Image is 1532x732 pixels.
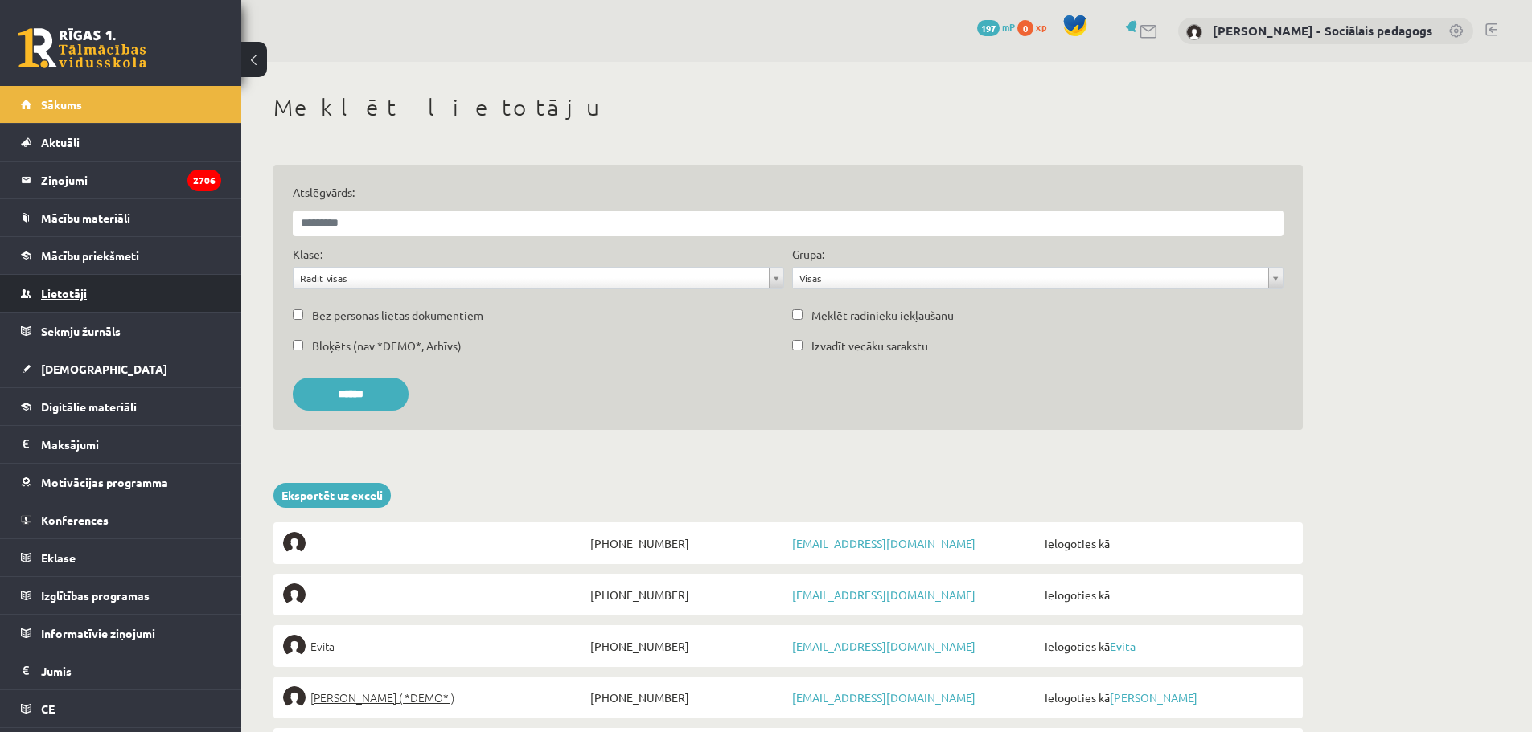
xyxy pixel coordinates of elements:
a: [PERSON_NAME] ( *DEMO* ) [283,686,586,709]
label: Bloķēts (nav *DEMO*, Arhīvs) [312,337,462,354]
label: Atslēgvārds: [293,184,1284,201]
a: Lietotāji [21,275,221,312]
i: 2706 [187,170,221,191]
a: [EMAIL_ADDRESS][DOMAIN_NAME] [792,690,975,705]
span: Ielogoties kā [1041,635,1293,657]
span: Visas [799,268,1262,288]
a: [DEMOGRAPHIC_DATA] [21,350,221,387]
a: Visas [793,268,1283,288]
a: Maksājumi [21,426,221,463]
span: Izglītības programas [41,588,150,603]
a: Aktuāli [21,124,221,161]
span: Informatīvie ziņojumi [41,626,155,640]
span: Eklase [41,550,76,565]
span: [PHONE_NUMBER] [586,583,788,606]
a: [PERSON_NAME] [1110,690,1197,705]
span: [DEMOGRAPHIC_DATA] [41,362,167,376]
a: [PERSON_NAME] - Sociālais pedagogs [1213,22,1432,39]
a: [EMAIL_ADDRESS][DOMAIN_NAME] [792,587,975,602]
span: Ielogoties kā [1041,686,1293,709]
a: Mācību priekšmeti [21,237,221,274]
label: Grupa: [792,246,824,263]
a: [EMAIL_ADDRESS][DOMAIN_NAME] [792,536,975,550]
span: Ielogoties kā [1041,583,1293,606]
span: Sākums [41,97,82,112]
span: 197 [977,20,1000,36]
img: Evita [283,635,306,657]
h1: Meklēt lietotāju [273,94,1303,121]
legend: Ziņojumi [41,162,221,198]
span: Jumis [41,664,72,678]
span: Digitālie materiāli [41,399,137,414]
span: 0 [1017,20,1033,36]
a: Sākums [21,86,221,123]
a: 0 xp [1017,20,1054,33]
a: Mācību materiāli [21,199,221,236]
label: Izvadīt vecāku sarakstu [811,337,928,354]
span: Lietotāji [41,286,87,301]
a: Sekmju žurnāls [21,313,221,350]
img: Elīna Elizabete Ancveriņa [283,686,306,709]
span: Sekmju žurnāls [41,324,121,338]
span: Motivācijas programma [41,475,168,489]
span: mP [1002,20,1015,33]
span: Mācību materiāli [41,211,130,225]
a: Eksportēt uz exceli [273,483,391,508]
label: Klase: [293,246,322,263]
a: Jumis [21,652,221,689]
legend: Maksājumi [41,426,221,463]
a: CE [21,690,221,727]
span: [PHONE_NUMBER] [586,635,788,657]
label: Meklēt radinieku iekļaušanu [811,307,954,324]
a: Rādīt visas [294,268,783,288]
a: Digitālie materiāli [21,388,221,425]
a: Konferences [21,501,221,538]
span: [PHONE_NUMBER] [586,686,788,709]
a: Rīgas 1. Tālmācības vidusskola [18,28,146,68]
span: Ielogoties kā [1041,532,1293,554]
span: Konferences [41,513,109,527]
a: Izglītības programas [21,577,221,614]
span: Aktuāli [41,135,80,149]
a: 197 mP [977,20,1015,33]
span: Rādīt visas [300,268,762,288]
span: CE [41,701,55,716]
a: Ziņojumi2706 [21,162,221,198]
a: Informatīvie ziņojumi [21,615,221,652]
span: xp [1036,20,1046,33]
a: Evita [1110,639,1136,653]
label: Bez personas lietas dokumentiem [312,307,483,324]
span: [PHONE_NUMBER] [586,532,788,554]
span: [PERSON_NAME] ( *DEMO* ) [310,686,454,709]
span: Evita [310,635,335,657]
a: [EMAIL_ADDRESS][DOMAIN_NAME] [792,639,975,653]
a: Evita [283,635,586,657]
a: Eklase [21,539,221,576]
a: Motivācijas programma [21,464,221,501]
span: Mācību priekšmeti [41,248,139,263]
img: Dagnija Gaubšteina - Sociālais pedagogs [1186,24,1202,40]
